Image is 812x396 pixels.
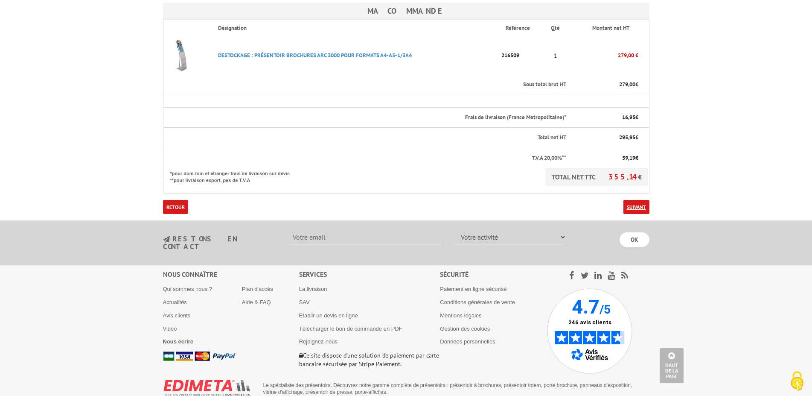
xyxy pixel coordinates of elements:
a: Données personnelles [440,338,495,345]
input: Votre email [288,230,441,244]
p: 279,00 € [567,48,638,63]
span: 16,95 [622,114,635,121]
a: Plan d'accès [242,286,273,292]
a: Avis clients [163,312,191,319]
a: La livraison [299,286,327,292]
div: Services [299,270,440,279]
p: T.V.A 20,00%** [170,154,567,162]
a: Qui sommes nous ? [163,286,212,292]
p: Le spécialiste des présentoirs. Découvrez notre gamme complète de présentoirs : présentoir à broc... [263,382,643,396]
td: 1 [544,36,568,75]
p: € [574,154,638,162]
p: € [574,114,638,122]
a: Aide & FAQ [242,299,271,305]
a: Paiement en ligne sécurisé [440,286,506,292]
img: newsletter.jpg [163,236,170,243]
a: Conditions générales de vente [440,299,515,305]
th: Qté [544,20,568,36]
a: Nous écrire [163,338,194,345]
th: Désignation [211,20,499,36]
div: Sécurité [440,270,547,279]
p: € [574,134,638,142]
img: DESTOCKAGE : PRéSENTOIR BROCHURES ARC 3000 POUR FORMATS A4-A5-1/3A4 [163,38,198,73]
th: Frais de livraison (France Metropolitaine)* [163,107,567,128]
span: 279,00 [619,81,635,88]
p: 216509 [499,48,544,63]
a: Gestion des cookies [440,326,490,332]
a: Etablir un devis en ligne [299,312,358,319]
a: Mentions légales [440,312,482,319]
th: Référence [499,20,544,36]
a: Retour [163,200,188,214]
a: Suivant [623,200,649,214]
p: *pour dom-tom et étranger frais de livraison sur devis **pour livraison export, pas de T.V.A [170,168,298,184]
div: Nous connaître [163,270,299,279]
a: Rejoignez-nous [299,338,338,345]
p: € [574,81,638,89]
h3: Ma commande [163,3,649,20]
a: Haut de la page [660,348,684,383]
span: 295,95 [619,134,635,141]
input: OK [620,232,649,247]
span: 355,14 [608,172,638,182]
h3: restons en contact [163,235,275,250]
a: Télécharger le bon de commande en PDF [299,326,402,332]
img: Avis Vérifiés - 4.7 sur 5 - 246 avis clients [547,288,632,374]
a: SAV [299,299,310,305]
a: DESTOCKAGE : PRéSENTOIR BROCHURES ARC 3000 POUR FORMATS A4-A5-1/3A4 [218,52,412,59]
img: Cookies (fenêtre modale) [786,370,808,392]
a: Actualités [163,299,187,305]
button: Cookies (fenêtre modale) [782,367,812,396]
a: Vidéo [163,326,177,332]
p: TOTAL NET TTC € [545,168,648,186]
p: Ce site dispose d’une solution de paiement par carte bancaire sécurisée par Stripe Paiement. [299,351,440,368]
p: Montant net HT [574,24,648,32]
th: Total net HT [163,128,567,148]
span: 59,19 [622,154,635,161]
th: Sous total brut HT [163,75,567,95]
